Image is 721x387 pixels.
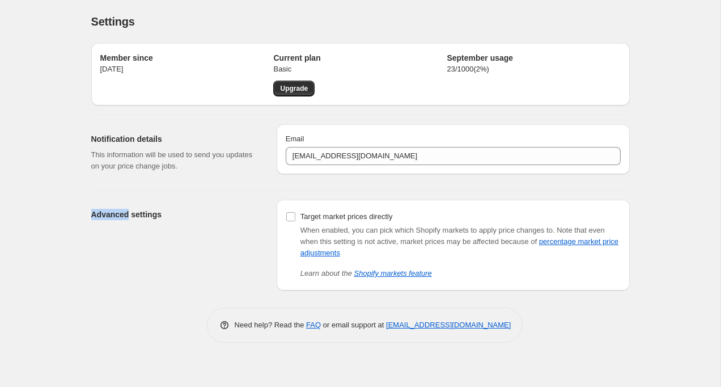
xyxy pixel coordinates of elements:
span: Settings [91,15,135,28]
h2: Member since [100,52,274,64]
p: [DATE] [100,64,274,75]
h2: September usage [447,52,620,64]
i: Learn about the [300,269,432,277]
a: Upgrade [273,81,315,96]
span: When enabled, you can pick which Shopify markets to apply price changes to. [300,226,555,234]
span: Upgrade [280,84,308,93]
span: Target market prices directly [300,212,393,221]
p: Basic [273,64,447,75]
a: Shopify markets feature [354,269,432,277]
h2: Advanced settings [91,209,258,220]
p: This information will be used to send you updates on your price change jobs. [91,149,258,172]
span: Need help? Read the [235,321,307,329]
span: Email [286,134,304,143]
a: FAQ [306,321,321,329]
a: [EMAIL_ADDRESS][DOMAIN_NAME] [386,321,511,329]
span: or email support at [321,321,386,329]
h2: Notification details [91,133,258,145]
h2: Current plan [273,52,447,64]
span: Note that even when this setting is not active, market prices may be affected because of [300,226,618,257]
p: 23 / 1000 ( 2 %) [447,64,620,75]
